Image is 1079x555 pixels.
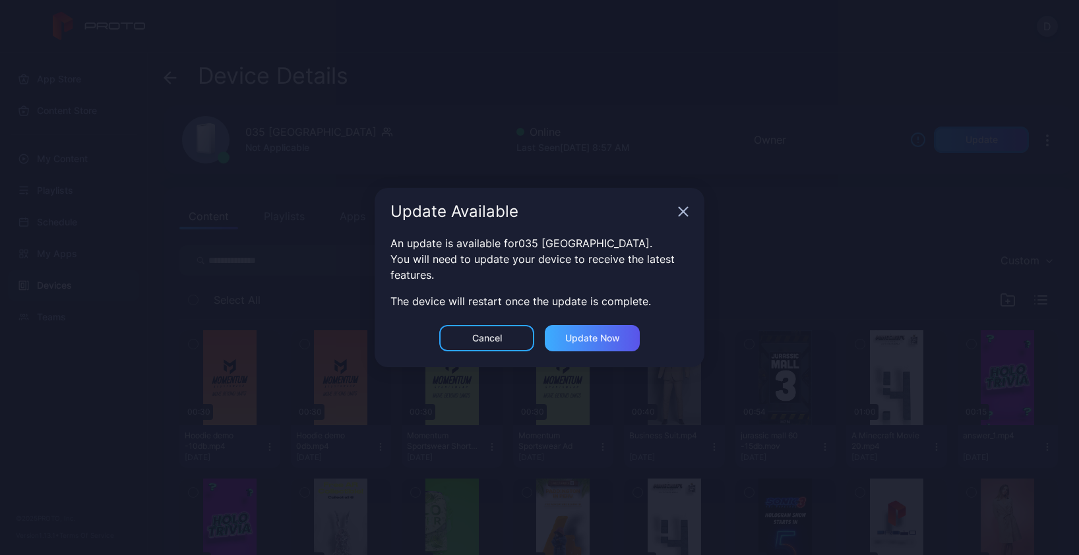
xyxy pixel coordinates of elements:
div: An update is available for 035 [GEOGRAPHIC_DATA] . [390,235,689,251]
div: Update Available [390,204,673,219]
button: Update now [545,325,640,351]
div: You will need to update your device to receive the latest features. [390,251,689,283]
div: Update now [565,333,620,343]
div: The device will restart once the update is complete. [390,293,689,309]
button: Cancel [439,325,534,351]
div: Cancel [472,333,502,343]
